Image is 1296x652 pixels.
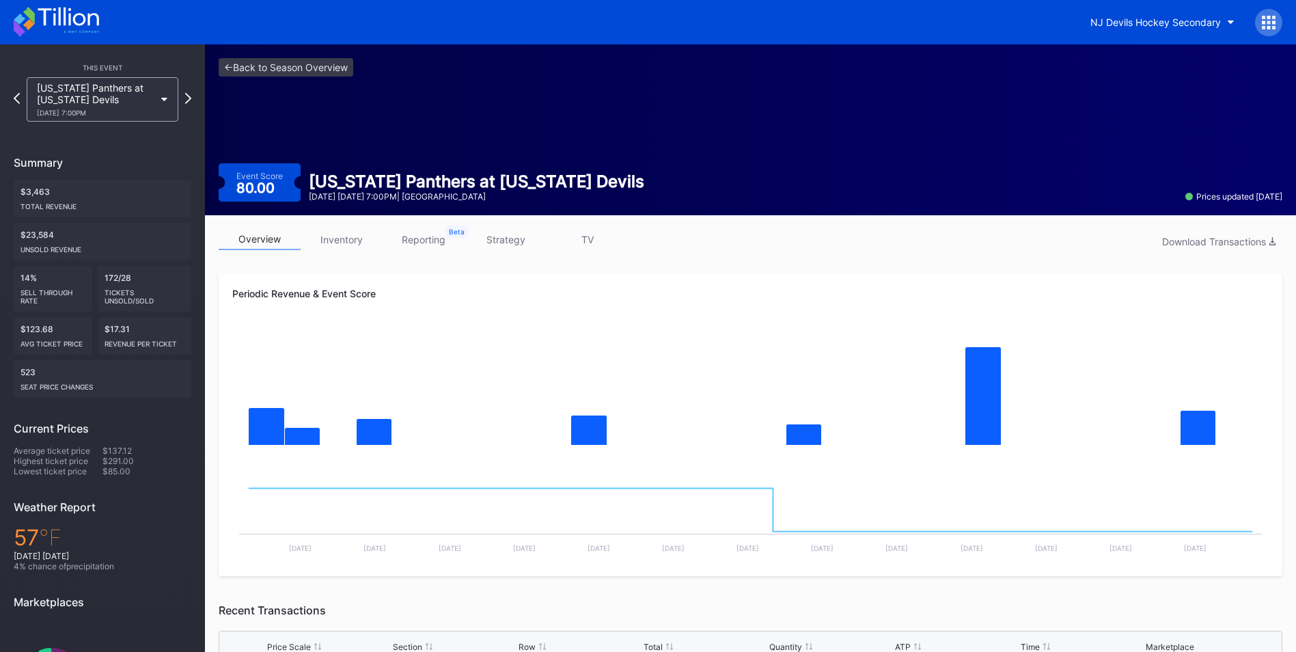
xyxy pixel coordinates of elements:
text: [DATE] [1184,544,1207,552]
text: [DATE] [811,544,833,552]
div: 14% [14,266,92,312]
div: $291.00 [102,456,191,466]
div: Marketplace [1146,642,1194,652]
svg: Chart title [232,460,1269,562]
svg: Chart title [232,323,1269,460]
div: $3,463 [14,180,191,217]
div: Marketplaces [14,595,191,609]
div: Total Revenue [20,197,184,210]
span: ℉ [39,524,61,551]
div: 523 [14,360,191,398]
div: Highest ticket price [14,456,102,466]
div: Tickets Unsold/Sold [105,283,185,305]
div: $123.68 [14,317,92,355]
div: 4 % chance of precipitation [14,561,191,571]
text: [DATE] [736,544,759,552]
text: [DATE] [513,544,536,552]
div: Total [644,642,663,652]
div: [US_STATE] Panthers at [US_STATE] Devils [309,172,644,191]
div: Recent Transactions [219,603,1282,617]
div: Weather Report [14,500,191,514]
div: Time [1021,642,1040,652]
text: [DATE] [885,544,908,552]
a: overview [219,229,301,250]
div: Revenue per ticket [105,334,185,348]
div: [DATE] [DATE] 7:00PM | [GEOGRAPHIC_DATA] [309,191,644,202]
div: $85.00 [102,466,191,476]
div: Unsold Revenue [20,240,184,254]
a: <-Back to Season Overview [219,58,353,77]
div: [DATE] [DATE] [14,551,191,561]
div: Avg ticket price [20,334,85,348]
div: Periodic Revenue & Event Score [232,288,1269,299]
text: [DATE] [439,544,461,552]
div: Section [393,642,422,652]
a: reporting [383,229,465,250]
div: Quantity [769,642,802,652]
text: [DATE] [961,544,983,552]
div: Lowest ticket price [14,466,102,476]
div: Event Score [236,171,283,181]
div: $137.12 [102,446,191,456]
div: Summary [14,156,191,169]
div: 80.00 [236,181,278,195]
div: Sell Through Rate [20,283,85,305]
div: [US_STATE] Panthers at [US_STATE] Devils [37,82,154,117]
div: [DATE] 7:00PM [37,109,154,117]
button: NJ Devils Hockey Secondary [1080,10,1245,35]
a: strategy [465,229,547,250]
text: [DATE] [1109,544,1132,552]
div: Prices updated [DATE] [1185,191,1282,202]
div: ATP [895,642,911,652]
div: Price Scale [267,642,311,652]
a: inventory [301,229,383,250]
button: Download Transactions [1155,232,1282,251]
div: $23,584 [14,223,191,260]
div: seat price changes [20,377,184,391]
div: Row [519,642,536,652]
div: This Event [14,64,191,72]
text: [DATE] [363,544,386,552]
div: NJ Devils Hockey Secondary [1090,16,1221,28]
text: [DATE] [289,544,312,552]
div: 57 [14,524,191,551]
text: [DATE] [588,544,610,552]
text: [DATE] [662,544,685,552]
div: $17.31 [98,317,192,355]
a: TV [547,229,629,250]
div: Average ticket price [14,446,102,456]
div: Current Prices [14,422,191,435]
text: [DATE] [1035,544,1058,552]
div: Download Transactions [1162,236,1276,247]
div: 172/28 [98,266,192,312]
